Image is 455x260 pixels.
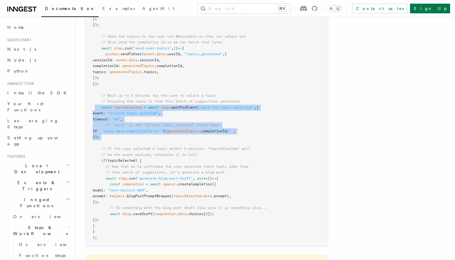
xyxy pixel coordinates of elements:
[154,64,182,68] span: .completionId
[182,64,184,68] span: ,
[101,158,105,163] span: if
[101,46,112,50] span: await
[16,239,71,250] a: Overview
[118,176,127,181] span: step
[93,70,105,74] span: topics
[5,163,66,175] span: Local Development
[5,55,71,66] a: Node.js
[99,2,139,16] a: Examples
[182,46,184,50] span: {
[154,212,176,216] span: completion
[5,87,71,98] a: Install the SDK
[110,70,142,74] span: generatedTopics
[142,6,174,11] span: AgentKit
[93,64,118,68] span: completionId
[110,212,120,216] span: await
[93,129,97,133] span: if
[105,164,248,169] span: // Now that we've confirmed the user selected their topic idea from
[352,4,408,13] a: Contact sales
[7,69,29,73] span: Python
[229,194,231,198] span: ,
[93,76,99,80] span: });
[203,194,212,198] span: data
[7,90,70,95] span: Install the SDK
[13,214,76,219] span: Overview
[110,182,120,186] span: const
[148,105,159,110] span: await
[227,129,229,133] span: }
[225,52,227,56] span: {
[197,176,208,181] span: async
[103,188,105,192] span: :
[101,147,250,151] span: // If the user selected a topic within 5 minutes, "topicSelected" will
[19,253,66,258] span: Function steps
[93,135,99,139] span: });
[178,46,182,50] span: =>
[5,38,31,42] span: Quick start
[105,194,108,198] span: :
[11,211,71,222] a: Overview
[110,194,125,198] span: helpers
[193,176,195,181] span: ,
[105,176,116,181] span: await
[171,46,174,50] span: ,
[5,177,71,194] button: Events & Triggers
[178,212,186,216] span: data
[410,4,450,13] a: Sign Up
[167,129,199,133] span: generatedTopics
[174,46,178,50] span: ()
[208,212,214,216] span: ]);
[5,194,71,211] button: Inngest Functions
[139,2,178,16] a: AgentKit
[114,105,142,110] span: topicSelected
[5,81,34,86] span: Inngest tour
[157,52,165,56] span: data
[5,22,71,33] a: Home
[41,2,99,17] a: Documentation
[101,40,222,44] span: // Also send the completion id so we can match that later
[105,52,118,56] span: pusher
[135,176,137,181] span: (
[163,182,176,186] span: openai
[105,123,220,127] span: // "async" is the "ai/post.topic.selected" event here:
[118,64,120,68] span: :
[101,99,240,103] span: // Ensuring the topic is from this batch of suggestions generated
[131,46,133,50] span: (
[122,212,131,216] span: blog
[93,117,108,121] span: timeout
[7,58,36,62] span: Node.js
[142,70,157,74] span: .topics
[7,101,43,112] span: Your first Functions
[101,93,216,98] span: // Wait up to 5 minutes for the user to select a topic
[144,52,154,56] span: event
[97,129,99,133] span: :
[120,117,122,121] span: ,
[199,129,227,133] span: .completionId
[131,212,152,216] span: .saveDraft
[122,46,131,50] span: .run
[257,105,259,110] span: {
[229,129,233,133] span: "`
[108,111,159,115] span: "ai/post.topic.selected"
[327,5,342,12] button: Toggle dark mode
[93,82,99,86] span: });
[11,222,71,239] button: Steps & Workflows
[127,176,135,181] span: .run
[205,212,208,216] span: 0
[112,117,120,121] span: "5m"
[101,105,112,110] span: const
[116,58,127,62] span: event
[171,194,174,198] span: (
[176,212,178,216] span: .
[102,6,135,11] span: Examples
[93,229,95,234] span: }
[180,52,182,56] span: ,
[118,52,142,56] span: .sendToUser
[212,176,216,181] span: =>
[93,235,97,240] span: );
[93,218,99,222] span: });
[122,64,154,68] span: generatedTopics
[5,98,71,115] a: Your first Functions
[144,105,146,110] span: =
[208,176,212,181] span: ()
